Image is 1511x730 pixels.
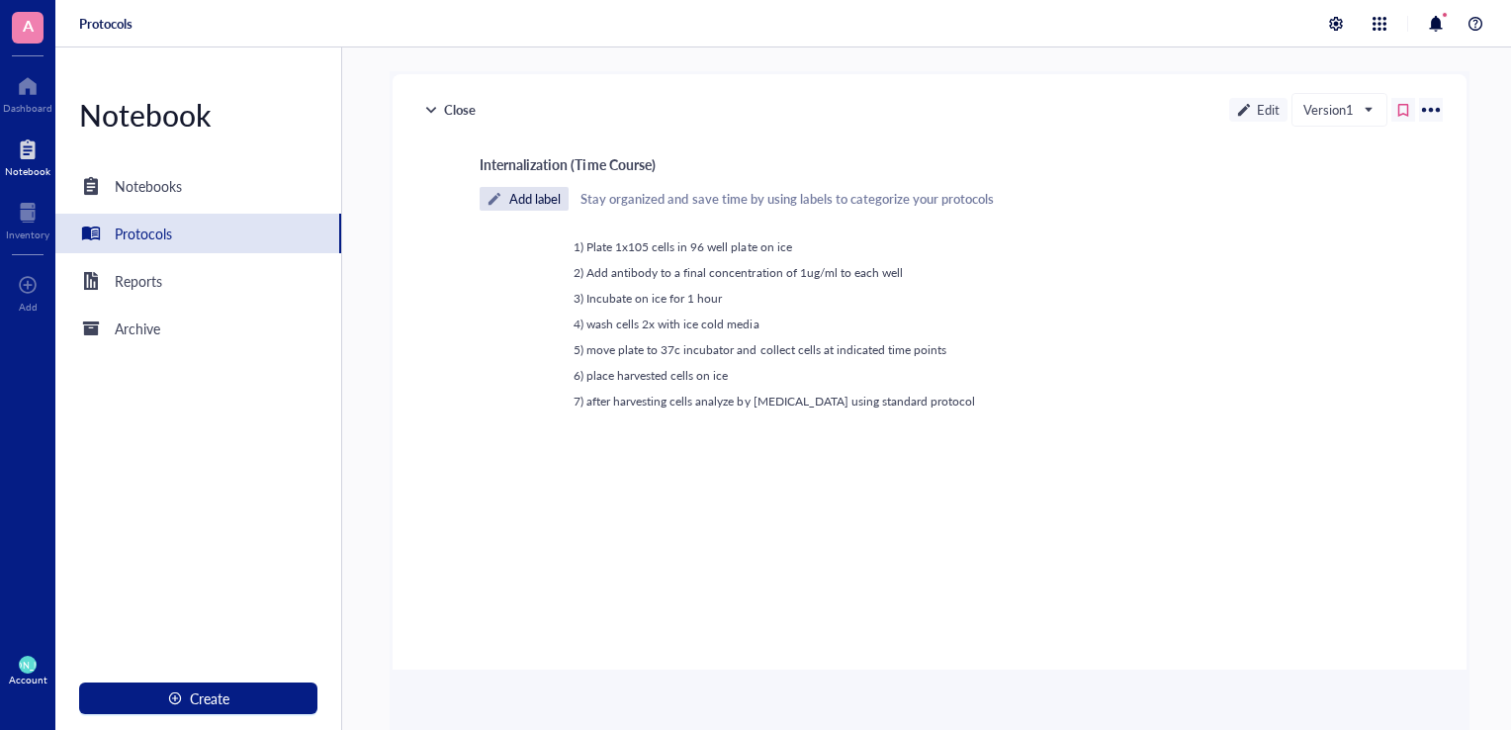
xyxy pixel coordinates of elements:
[1229,98,1288,122] div: Edit
[574,393,975,410] span: 7) after harvesting cells analyze by [MEDICAL_DATA] using standard protocol
[1303,101,1372,119] span: Version 1
[416,98,484,122] div: Close
[115,175,182,197] div: Notebooks
[190,690,229,706] span: Create
[6,197,49,240] a: Inventory
[19,301,38,313] div: Add
[115,270,162,292] div: Reports
[9,674,47,685] div: Account
[480,187,569,211] span: Add label
[480,153,1379,175] div: Internalization (Time Course)
[574,290,722,307] span: 3) Incubate on ice for 1 hour
[580,187,994,211] div: Stay organized and save time by using labels to categorize your protocols
[574,264,903,281] span: 2) Add antibody to a final concentration of 1ug/ml to each well
[3,70,52,114] a: Dashboard
[5,134,50,177] a: Notebook
[574,238,791,255] span: 1) Plate 1x105 cells in 96 well plate on ice
[55,261,341,301] a: Reports
[55,214,341,253] a: Protocols
[3,102,52,114] div: Dashboard
[55,95,341,135] div: Notebook
[115,318,160,339] div: Archive
[79,683,317,714] button: Create
[23,13,34,38] span: A
[79,15,133,33] a: Protocols
[55,166,341,206] a: Notebooks
[5,165,50,177] div: Notebook
[574,367,728,384] span: 6) place harvested cells on ice
[574,341,946,358] span: 5) move plate to 37c incubator and collect cells at indicated time points
[115,223,172,244] div: Protocols
[55,309,341,348] a: Archive
[6,228,49,240] div: Inventory
[574,316,758,332] span: 4) wash cells 2x with ice cold media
